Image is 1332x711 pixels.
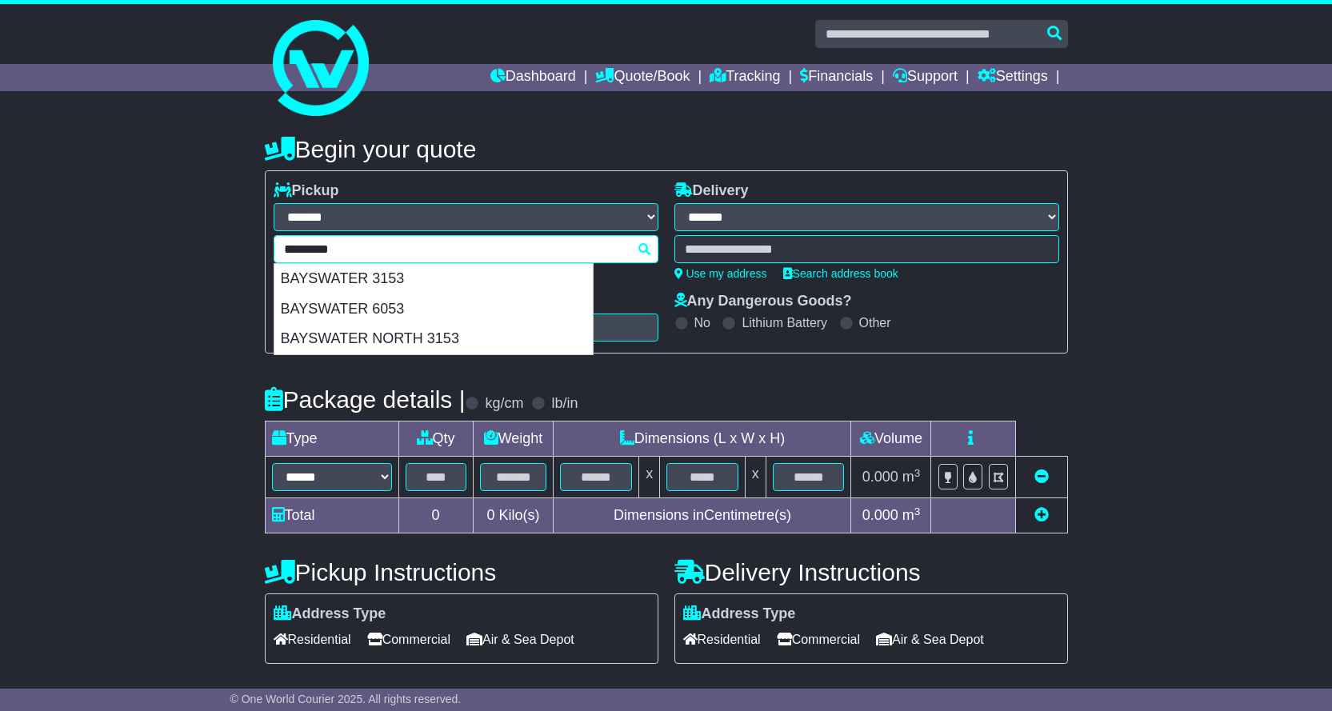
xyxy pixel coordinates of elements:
[265,498,398,533] td: Total
[893,64,958,91] a: Support
[978,64,1048,91] a: Settings
[554,498,851,533] td: Dimensions in Centimetre(s)
[274,182,339,200] label: Pickup
[862,469,898,485] span: 0.000
[674,559,1068,585] h4: Delivery Instructions
[859,315,891,330] label: Other
[486,507,494,523] span: 0
[554,421,851,457] td: Dimensions (L x W x H)
[551,395,578,413] label: lb/in
[265,559,658,585] h4: Pickup Instructions
[902,507,921,523] span: m
[466,627,574,652] span: Air & Sea Depot
[674,182,749,200] label: Delivery
[876,627,984,652] span: Air & Sea Depot
[274,264,593,294] div: BAYSWATER 3153
[265,136,1068,162] h4: Begin your quote
[745,457,766,498] td: x
[367,627,450,652] span: Commercial
[274,294,593,325] div: BAYSWATER 6053
[265,386,466,413] h4: Package details |
[1034,507,1049,523] a: Add new item
[902,469,921,485] span: m
[274,627,351,652] span: Residential
[800,64,873,91] a: Financials
[851,421,931,457] td: Volume
[485,395,523,413] label: kg/cm
[639,457,660,498] td: x
[398,498,473,533] td: 0
[683,627,761,652] span: Residential
[274,324,593,354] div: BAYSWATER NORTH 3153
[230,693,462,705] span: © One World Courier 2025. All rights reserved.
[595,64,690,91] a: Quote/Book
[914,467,921,479] sup: 3
[783,267,898,280] a: Search address book
[490,64,576,91] a: Dashboard
[914,505,921,517] sup: 3
[694,315,710,330] label: No
[473,421,554,457] td: Weight
[862,507,898,523] span: 0.000
[1034,469,1049,485] a: Remove this item
[274,235,658,263] typeahead: Please provide city
[674,267,767,280] a: Use my address
[742,315,827,330] label: Lithium Battery
[777,627,860,652] span: Commercial
[683,605,796,623] label: Address Type
[710,64,780,91] a: Tracking
[674,293,852,310] label: Any Dangerous Goods?
[274,605,386,623] label: Address Type
[265,421,398,457] td: Type
[473,498,554,533] td: Kilo(s)
[398,421,473,457] td: Qty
